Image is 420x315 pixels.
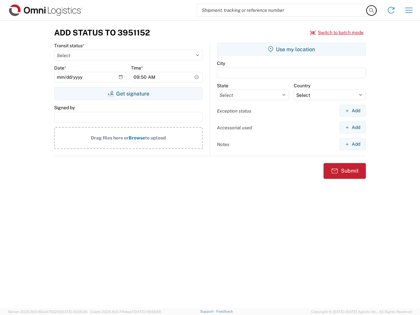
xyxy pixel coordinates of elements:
[134,310,161,314] span: [DATE] 09:58:55
[54,28,150,37] h3: Add Status to 3951152
[54,105,75,111] label: Signed by
[217,108,251,114] label: Exception status
[129,135,145,140] span: Browse
[54,87,203,100] button: Get signature
[8,310,87,314] span: Server: 2025.19.0-192a4753216
[217,125,252,131] label: Accessorial used
[200,309,217,313] a: Support
[197,4,367,16] input: Shipment, tracking or reference number
[217,83,228,89] label: State
[217,43,366,56] button: Use my location
[91,135,129,140] span: Drag files here or
[339,105,366,117] button: Add
[311,309,412,315] span: Copyright © [DATE]-[DATE] Agistix Inc., All Rights Reserved
[217,60,225,66] label: City
[310,27,364,38] button: Switch to batch mode
[339,121,366,134] button: Add
[54,43,85,49] label: Transit status
[61,310,87,314] span: [DATE] 10:05:38
[90,310,161,314] span: Client: 2025.19.0-7f44ea7
[145,135,166,140] span: to upload
[339,138,366,150] button: Add
[294,83,310,89] label: Country
[216,309,233,313] a: Feedback
[131,65,143,71] label: Time
[54,65,66,71] label: Date
[324,163,366,179] button: Submit
[217,141,229,147] label: Notes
